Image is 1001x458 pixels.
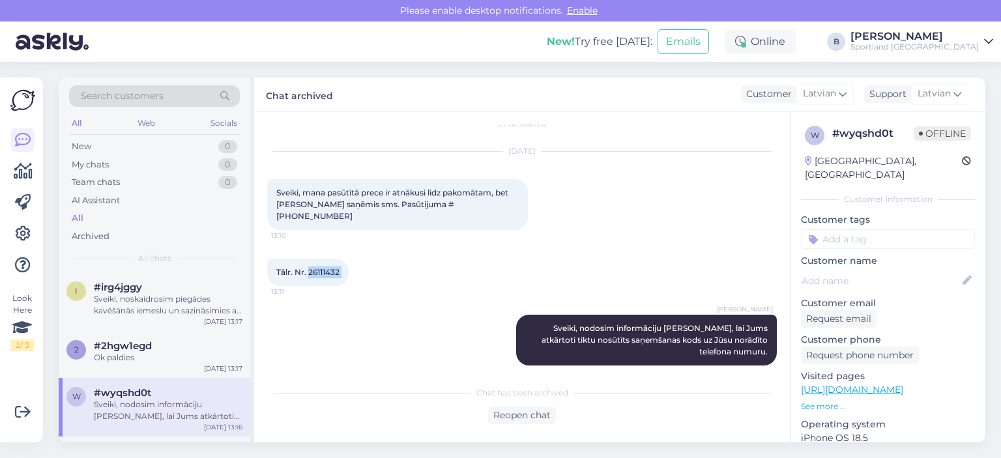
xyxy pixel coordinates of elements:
[801,418,975,431] p: Operating system
[94,281,142,293] span: #irg4jggy
[914,126,971,141] span: Offline
[72,212,83,225] div: All
[850,31,979,42] div: [PERSON_NAME]
[850,42,979,52] div: Sportland [GEOGRAPHIC_DATA]
[208,115,240,132] div: Socials
[801,296,975,310] p: Customer email
[717,304,773,314] span: [PERSON_NAME]
[218,158,237,171] div: 0
[850,31,993,52] a: [PERSON_NAME]Sportland [GEOGRAPHIC_DATA]
[476,387,568,399] span: Chat has been archived
[69,115,84,132] div: All
[488,407,556,424] div: Reopen chat
[267,145,777,157] div: [DATE]
[741,87,792,101] div: Customer
[10,88,35,113] img: Askly Logo
[276,267,340,277] span: Tālr. Nr. 26111432
[204,422,242,432] div: [DATE] 13:16
[94,293,242,317] div: Sveiki, noskaidrosim piegādes kavēšānās iemeslu un sazināsimies ar Jums.
[801,401,975,412] p: See more ...
[94,352,242,364] div: Ok paldies
[72,230,109,243] div: Archived
[811,130,819,140] span: w
[94,399,242,422] div: Sveiki, nodosim informāciju [PERSON_NAME], lai Jums atkārtoti tiktu nosūtīts saņemšanas kods uz J...
[802,274,960,288] input: Add name
[72,194,120,207] div: AI Assistant
[801,384,903,395] a: [URL][DOMAIN_NAME]
[75,286,78,296] span: i
[827,33,845,51] div: B
[832,126,914,141] div: # wyqshd0t
[276,188,510,221] span: Sveiki, mana pasūtītā prece ir atnākusi līdz pakomātam, bet [PERSON_NAME] saņēmis sms. Pasūtijuma...
[801,347,919,364] div: Request phone number
[801,310,877,328] div: Request email
[10,339,34,351] div: 2 / 3
[801,254,975,268] p: Customer name
[801,213,975,227] p: Customer tags
[72,176,120,189] div: Team chats
[864,87,907,101] div: Support
[271,231,320,240] span: 13:10
[266,85,333,103] label: Chat archived
[801,369,975,383] p: Visited pages
[138,253,171,265] span: All chats
[74,345,79,354] span: 2
[803,87,836,101] span: Latvian
[547,35,575,48] b: New!
[204,364,242,373] div: [DATE] 13:17
[135,115,158,132] div: Web
[918,87,951,101] span: Latvian
[218,140,237,153] div: 0
[271,287,320,296] span: 13:11
[801,431,975,445] p: iPhone OS 18.5
[218,176,237,189] div: 0
[72,140,91,153] div: New
[542,323,770,356] span: Sveiki, nodosim informāciju [PERSON_NAME], lai Jums atkārtoti tiktu nosūtīts saņemšanas kods uz J...
[801,229,975,249] input: Add a tag
[801,333,975,347] p: Customer phone
[72,392,81,401] span: w
[563,5,602,16] span: Enable
[72,158,109,171] div: My chats
[801,193,975,205] div: Customer information
[547,34,652,50] div: Try free [DATE]:
[81,89,164,103] span: Search customers
[10,293,34,351] div: Look Here
[805,154,962,182] div: [GEOGRAPHIC_DATA], [GEOGRAPHIC_DATA]
[724,366,773,376] span: 13:16
[94,340,152,352] span: #2hgw1egd
[725,30,796,53] div: Online
[204,317,242,326] div: [DATE] 13:17
[658,29,709,54] button: Emails
[94,387,151,399] span: #wyqshd0t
